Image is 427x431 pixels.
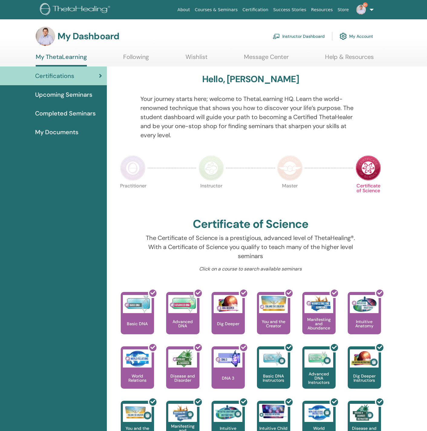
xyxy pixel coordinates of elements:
[120,183,146,209] p: Practitioner
[35,90,92,99] span: Upcoming Seminars
[302,292,336,346] a: Manifesting and Abundance Manifesting and Abundance
[192,4,240,15] a: Courses & Seminars
[302,346,336,401] a: Advanced DNA Instructors Advanced DNA Instructors
[325,53,374,65] a: Help & Resources
[166,292,199,346] a: Advanced DNA Advanced DNA
[175,4,192,15] a: About
[335,4,351,15] a: Store
[309,4,335,15] a: Resources
[57,31,119,42] h3: My Dashboard
[166,346,199,401] a: Disease and Disorder Disease and Disorder
[193,217,308,231] h2: Certificate of Science
[35,128,78,137] span: My Documents
[123,53,149,65] a: Following
[350,349,379,368] img: Dig Deeper Instructors
[340,31,347,41] img: cog.svg
[302,372,336,384] p: Advanced DNA Instructors
[212,346,245,401] a: DNA 3 DNA 3
[257,292,290,346] a: You and the Creator You and the Creator
[259,404,288,419] img: Intuitive Child In Me Instructors
[340,30,373,43] a: My Account
[123,404,152,422] img: You and the Creator Instructors
[257,319,290,328] p: You and the Creator
[257,374,290,382] p: Basic DNA Instructors
[257,346,290,401] a: Basic DNA Instructors Basic DNA Instructors
[168,404,197,422] img: Manifesting and Abundance Instructors
[259,295,288,312] img: You and the Creator
[304,404,333,422] img: World Relations Instructors
[140,265,360,273] p: Click on a course to search available seminars
[348,319,381,328] p: Intuitive Anatomy
[199,183,224,209] p: Instructor
[348,292,381,346] a: Intuitive Anatomy Intuitive Anatomy
[36,27,55,46] img: default.jpg
[168,295,197,313] img: Advanced DNA
[186,53,208,65] a: Wishlist
[350,404,379,422] img: Disease and Disorder Instructors
[121,292,154,346] a: Basic DNA Basic DNA
[140,94,360,140] p: Your journey starts here; welcome to ThetaLearning HQ. Learn the world-renowned technique that sh...
[363,2,368,7] span: 9+
[350,295,379,313] img: Intuitive Anatomy
[277,183,303,209] p: Master
[215,322,242,326] p: Dig Deeper
[214,349,242,368] img: DNA 3
[123,295,152,313] img: Basic DNA
[120,155,146,181] img: Practitioner
[348,374,381,382] p: Dig Deeper Instructors
[259,349,288,368] img: Basic DNA Instructors
[35,109,96,118] span: Completed Seminars
[166,319,199,328] p: Advanced DNA
[140,233,360,261] p: The Certificate of Science is a prestigious, advanced level of ThetaHealing®. With a Certificate ...
[240,4,271,15] a: Certification
[123,349,152,368] img: World Relations
[273,34,280,39] img: chalkboard-teacher.svg
[36,53,87,66] a: My ThetaLearning
[277,155,303,181] img: Master
[35,71,74,80] span: Certifications
[302,317,336,330] p: Manifesting and Abundance
[273,30,325,43] a: Instructor Dashboard
[244,53,289,65] a: Message Center
[202,74,299,85] h3: Hello, [PERSON_NAME]
[121,346,154,401] a: World Relations World Relations
[166,374,199,382] p: Disease and Disorder
[348,346,381,401] a: Dig Deeper Instructors Dig Deeper Instructors
[214,295,242,313] img: Dig Deeper
[271,4,309,15] a: Success Stories
[121,374,154,382] p: World Relations
[304,349,333,368] img: Advanced DNA Instructors
[212,292,245,346] a: Dig Deeper Dig Deeper
[199,155,224,181] img: Instructor
[356,155,381,181] img: Certificate of Science
[214,404,242,422] img: Intuitive Anatomy Instructors
[356,5,366,15] img: default.jpg
[168,349,197,368] img: Disease and Disorder
[304,295,333,313] img: Manifesting and Abundance
[40,3,112,17] img: logo.png
[356,183,381,209] p: Certificate of Science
